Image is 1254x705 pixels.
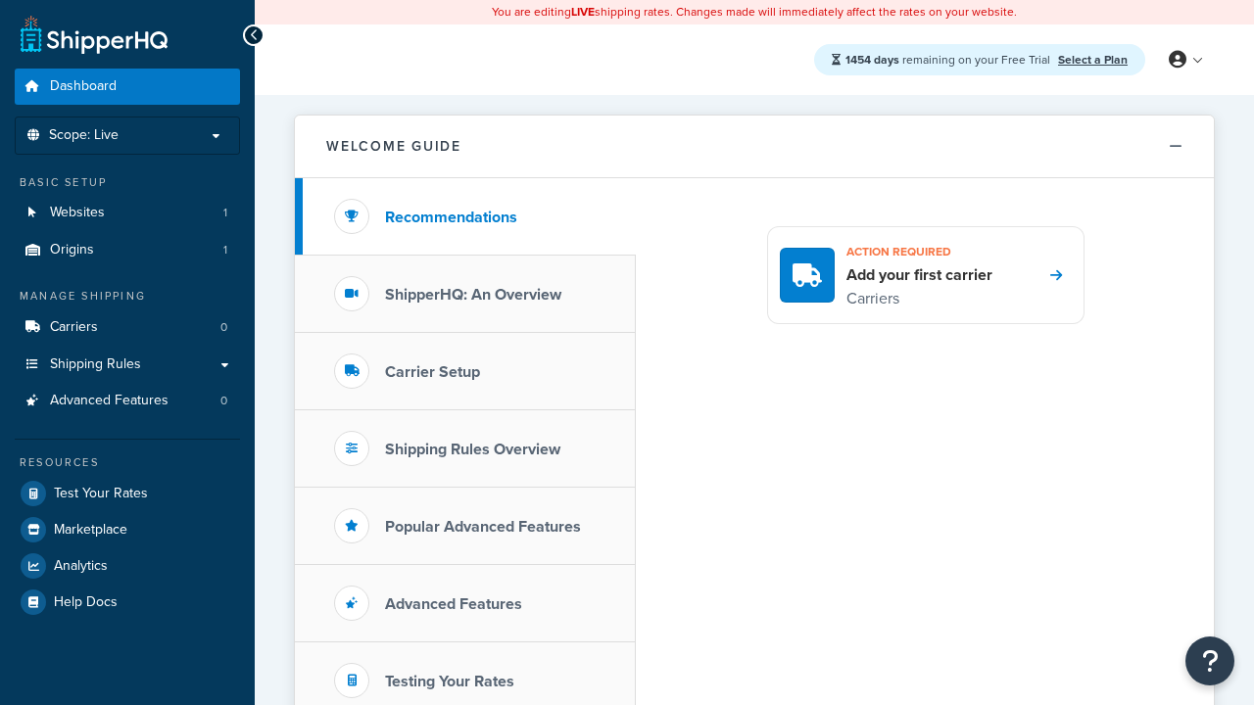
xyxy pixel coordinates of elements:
[15,232,240,268] li: Origins
[15,195,240,231] li: Websites
[385,209,517,226] h3: Recommendations
[50,78,117,95] span: Dashboard
[385,363,480,381] h3: Carrier Setup
[15,585,240,620] a: Help Docs
[845,51,1053,69] span: remaining on your Free Trial
[1058,51,1128,69] a: Select a Plan
[15,309,240,346] a: Carriers0
[15,383,240,419] li: Advanced Features
[15,309,240,346] li: Carriers
[846,239,992,264] h3: Action required
[50,393,169,409] span: Advanced Features
[295,116,1214,178] button: Welcome Guide
[223,205,227,221] span: 1
[220,393,227,409] span: 0
[54,486,148,502] span: Test Your Rates
[385,518,581,536] h3: Popular Advanced Features
[385,595,522,613] h3: Advanced Features
[50,205,105,221] span: Websites
[54,594,118,611] span: Help Docs
[846,286,992,311] p: Carriers
[54,522,127,539] span: Marketplace
[846,264,992,286] h4: Add your first carrier
[15,288,240,305] div: Manage Shipping
[50,242,94,258] span: Origins
[15,548,240,584] a: Analytics
[385,286,561,304] h3: ShipperHQ: An Overview
[15,69,240,105] a: Dashboard
[15,512,240,547] a: Marketplace
[49,127,119,144] span: Scope: Live
[15,232,240,268] a: Origins1
[15,174,240,191] div: Basic Setup
[54,558,108,575] span: Analytics
[15,454,240,471] div: Resources
[15,347,240,383] a: Shipping Rules
[571,3,595,21] b: LIVE
[385,441,560,458] h3: Shipping Rules Overview
[15,383,240,419] a: Advanced Features0
[50,319,98,336] span: Carriers
[220,319,227,336] span: 0
[1185,636,1234,685] button: Open Resource Center
[15,195,240,231] a: Websites1
[385,673,514,690] h3: Testing Your Rates
[326,139,461,154] h2: Welcome Guide
[15,476,240,511] a: Test Your Rates
[223,242,227,258] span: 1
[50,356,141,373] span: Shipping Rules
[845,51,899,69] strong: 1454 days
